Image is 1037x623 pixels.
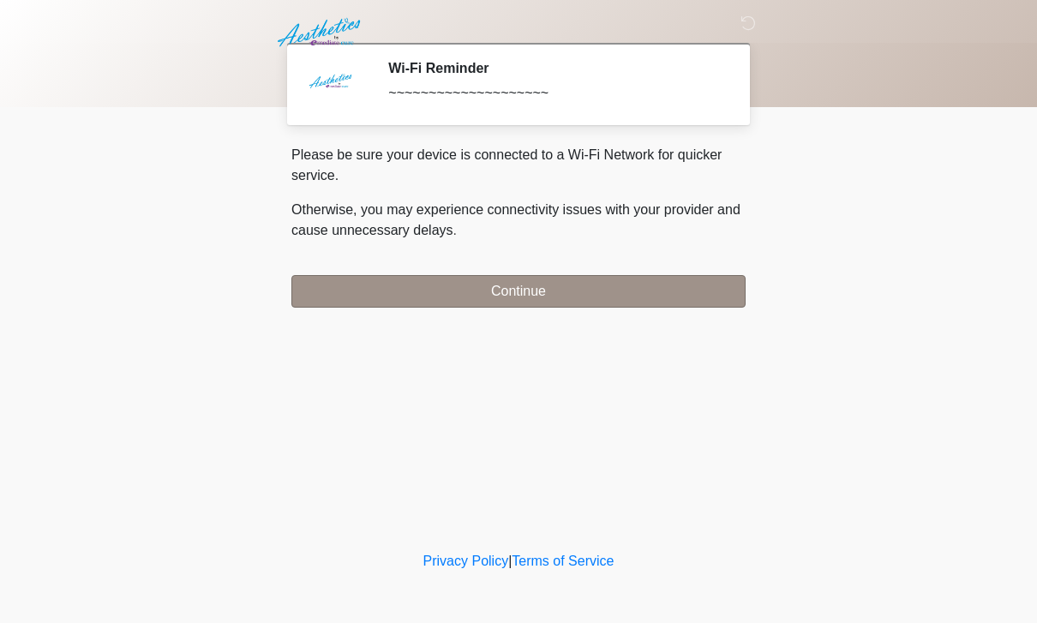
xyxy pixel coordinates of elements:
[388,83,720,104] div: ~~~~~~~~~~~~~~~~~~~~
[291,200,746,241] p: Otherwise, you may experience connectivity issues with your provider and cause unnecessary delays
[512,554,614,568] a: Terms of Service
[453,223,457,237] span: .
[388,60,720,76] h2: Wi-Fi Reminder
[423,554,509,568] a: Privacy Policy
[291,145,746,186] p: Please be sure your device is connected to a Wi-Fi Network for quicker service.
[291,275,746,308] button: Continue
[508,554,512,568] a: |
[304,60,356,111] img: Agent Avatar
[274,13,368,52] img: Aesthetics by Emediate Cure Logo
